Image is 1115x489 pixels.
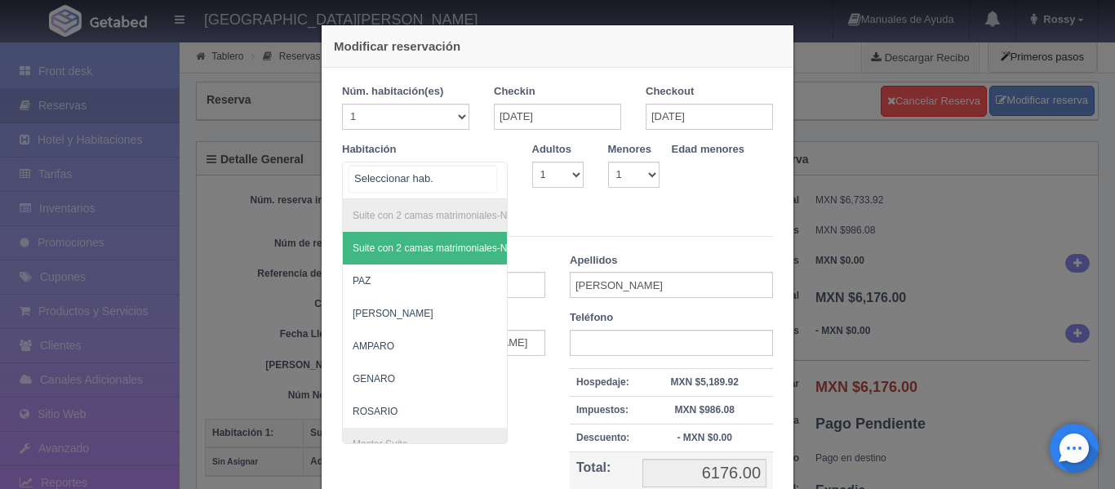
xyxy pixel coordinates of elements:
[353,275,371,287] span: PAZ
[670,376,738,388] strong: MXN $5,189.92
[677,432,731,443] strong: - MXN $0.00
[342,211,773,237] legend: Datos del Cliente
[334,38,781,55] h4: Modificar reservación
[570,368,636,396] th: Hospedaje:
[532,142,571,158] label: Adultos
[349,166,496,192] input: Seleccionar hab.
[672,142,745,158] label: Edad menores
[570,396,636,424] th: Impuestos:
[353,373,395,385] span: GENARO
[494,104,621,130] input: DD-MM-AAAA
[353,242,655,254] span: Suite con 2 camas matrimoniales-No apta para menores - Sin asignar
[494,84,535,100] label: Checkin
[570,424,636,451] th: Descuento:
[342,142,396,158] label: Habitación
[353,406,398,417] span: ROSARIO
[353,340,394,352] span: AMPARO
[646,84,694,100] label: Checkout
[570,253,618,269] label: Apellidos
[353,308,433,319] span: [PERSON_NAME]
[342,84,443,100] label: Núm. habitación(es)
[608,142,651,158] label: Menores
[646,104,773,130] input: DD-MM-AAAA
[674,404,734,416] strong: MXN $986.08
[570,310,613,326] label: Teléfono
